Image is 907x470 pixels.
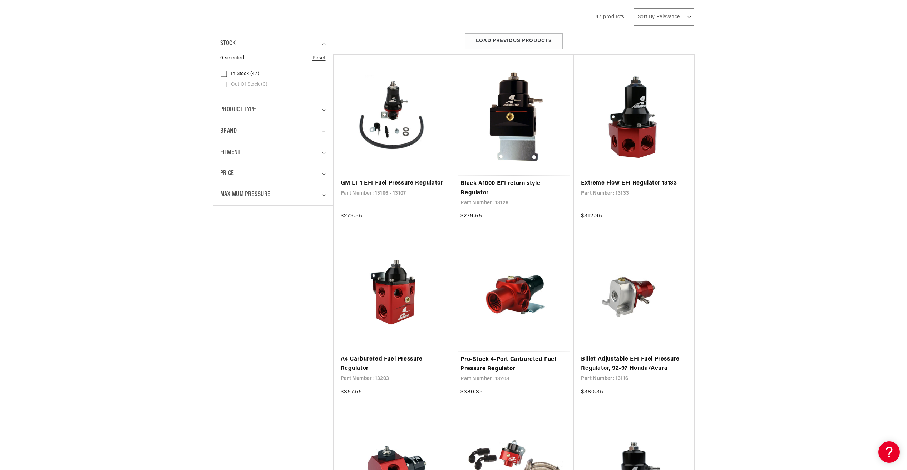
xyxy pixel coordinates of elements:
span: 47 products [596,14,625,20]
summary: Price [220,163,326,184]
a: Billet Adjustable EFI Fuel Pressure Regulator, 92-97 Honda/Acura [581,355,687,373]
span: 0 selected [220,54,245,62]
summary: Brand (0 selected) [220,121,326,142]
a: Reset [312,54,326,62]
span: Maximum Pressure [220,190,271,200]
span: Stock [220,39,236,49]
summary: Stock (0 selected) [220,33,326,54]
span: Price [220,169,234,178]
summary: Fitment (0 selected) [220,142,326,163]
a: Extreme Flow EFI Regulator 13133 [581,179,687,188]
button: Load Previous Products [465,33,563,49]
a: GM LT-1 EFI Fuel Pressure Regulator [341,179,447,188]
summary: Maximum Pressure (0 selected) [220,184,326,205]
span: Product type [220,105,256,115]
span: In stock (47) [231,71,260,77]
a: Black A1000 EFI return style Regulator [460,179,567,197]
a: Pro-Stock 4-Port Carbureted Fuel Pressure Regulator [460,355,567,373]
span: Out of stock (0) [231,82,267,88]
a: A4 Carbureted Fuel Pressure Regulator [341,355,447,373]
span: Brand [220,126,237,137]
summary: Product type (0 selected) [220,99,326,121]
span: Fitment [220,148,241,158]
